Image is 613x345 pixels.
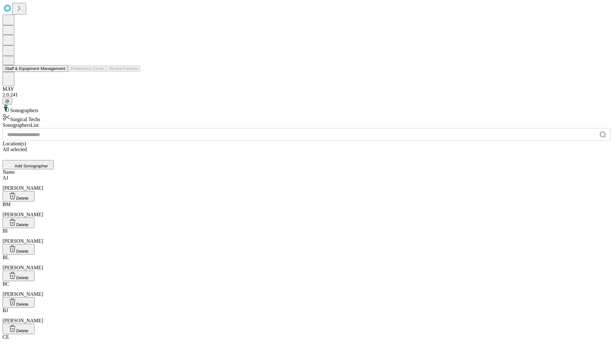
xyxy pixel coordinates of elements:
[3,98,12,104] button: @
[3,202,11,207] span: BM
[3,113,610,122] div: Surgical Techs
[3,281,610,297] div: [PERSON_NAME]
[3,271,34,281] button: Delete
[3,281,9,287] span: BC
[3,92,610,98] div: 2.0.241
[3,160,54,169] button: Add Sonographer
[3,65,68,72] button: Staff & Equipment Management
[3,175,610,191] div: [PERSON_NAME]
[3,255,610,271] div: [PERSON_NAME]
[3,104,610,113] div: Sonographers
[16,302,29,307] span: Delete
[3,169,610,175] div: Name
[3,218,34,228] button: Delete
[3,308,8,313] span: BJ
[3,122,610,128] div: Sonographers List
[3,255,9,260] span: BL
[5,99,10,103] span: @
[3,228,610,244] div: [PERSON_NAME]
[3,244,34,255] button: Delete
[16,249,29,254] span: Delete
[3,147,610,152] div: All selected
[3,308,610,324] div: [PERSON_NAME]
[3,86,610,92] div: MAY
[3,141,26,146] span: Location(s)
[3,334,9,340] span: CE
[3,297,34,308] button: Delete
[16,196,29,201] span: Delete
[3,175,8,180] span: AJ
[68,65,106,72] button: Preference Cards
[3,324,34,334] button: Delete
[16,328,29,333] span: Delete
[15,164,48,168] span: Add Sonographer
[3,191,34,202] button: Delete
[106,65,140,72] button: Tenant Params
[16,275,29,280] span: Delete
[3,228,8,234] span: BI
[16,222,29,227] span: Delete
[3,202,610,218] div: [PERSON_NAME]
